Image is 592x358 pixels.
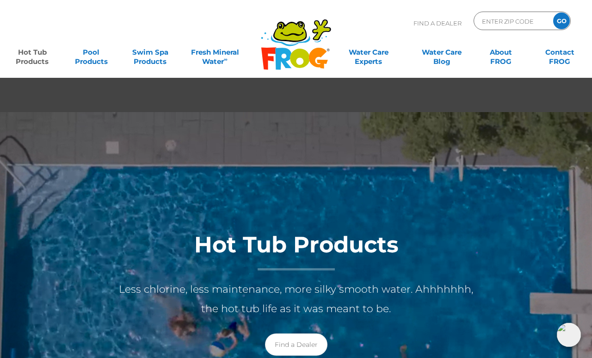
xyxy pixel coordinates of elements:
[413,12,462,35] p: Find A Dealer
[419,43,465,62] a: Water CareBlog
[557,323,581,347] img: openIcon
[186,43,244,62] a: Fresh MineralWater∞
[68,43,114,62] a: PoolProducts
[331,43,406,62] a: Water CareExperts
[224,56,228,63] sup: ∞
[127,43,173,62] a: Swim SpaProducts
[481,14,543,28] input: Zip Code Form
[478,43,524,62] a: AboutFROG
[111,280,481,319] p: Less chlorine, less maintenance, more silky smooth water. Ahhhhhhh, the hot tub life as it was me...
[553,13,570,29] input: GO
[265,333,327,356] a: Find a Dealer
[537,43,583,62] a: ContactFROG
[111,232,481,270] h1: Hot Tub Products
[9,43,55,62] a: Hot TubProducts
